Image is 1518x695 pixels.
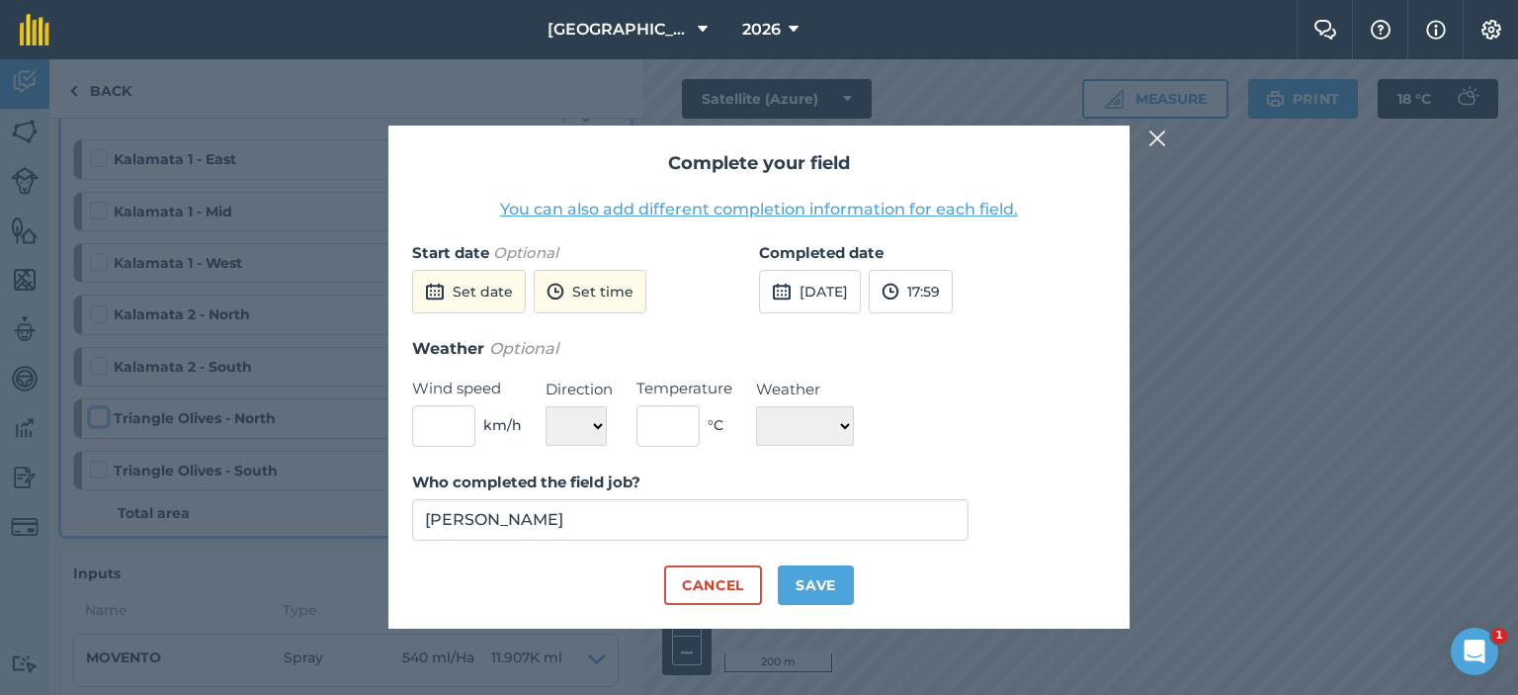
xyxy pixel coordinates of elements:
[664,565,762,605] button: Cancel
[493,243,558,262] em: Optional
[412,336,1106,362] h3: Weather
[1313,20,1337,40] img: Two speech bubbles overlapping with the left bubble in the forefront
[1451,628,1498,675] iframe: Intercom live chat
[548,18,690,42] span: [GEOGRAPHIC_DATA]
[772,280,792,304] img: svg+xml;base64,PD94bWwgdmVyc2lvbj0iMS4wIiBlbmNvZGluZz0idXRmLTgiPz4KPCEtLSBHZW5lcmF0b3I6IEFkb2JlIE...
[20,14,49,45] img: fieldmargin Logo
[547,280,564,304] img: svg+xml;base64,PD94bWwgdmVyc2lvbj0iMS4wIiBlbmNvZGluZz0idXRmLTgiPz4KPCEtLSBHZW5lcmF0b3I6IEFkb2JlIE...
[412,243,489,262] strong: Start date
[412,149,1106,178] h2: Complete your field
[483,414,522,436] span: km/h
[1369,20,1392,40] img: A question mark icon
[756,378,854,401] label: Weather
[489,339,558,358] em: Optional
[500,198,1018,221] button: You can also add different completion information for each field.
[425,280,445,304] img: svg+xml;base64,PD94bWwgdmVyc2lvbj0iMS4wIiBlbmNvZGluZz0idXRmLTgiPz4KPCEtLSBHZW5lcmF0b3I6IEFkb2JlIE...
[1491,628,1507,644] span: 1
[1426,18,1446,42] img: svg+xml;base64,PHN2ZyB4bWxucz0iaHR0cDovL3d3dy53My5vcmcvMjAwMC9zdmciIHdpZHRoPSIxNyIgaGVpZ2h0PSIxNy...
[534,270,646,313] button: Set time
[412,473,640,491] strong: Who completed the field job?
[759,270,861,313] button: [DATE]
[1479,20,1503,40] img: A cog icon
[869,270,953,313] button: 17:59
[1148,127,1166,150] img: svg+xml;base64,PHN2ZyB4bWxucz0iaHR0cDovL3d3dy53My5vcmcvMjAwMC9zdmciIHdpZHRoPSIyMiIgaGVpZ2h0PSIzMC...
[759,243,884,262] strong: Completed date
[546,378,613,401] label: Direction
[636,377,732,400] label: Temperature
[882,280,899,304] img: svg+xml;base64,PD94bWwgdmVyc2lvbj0iMS4wIiBlbmNvZGluZz0idXRmLTgiPz4KPCEtLSBHZW5lcmF0b3I6IEFkb2JlIE...
[412,270,526,313] button: Set date
[742,18,781,42] span: 2026
[778,565,854,605] button: Save
[412,377,522,400] label: Wind speed
[708,414,723,436] span: ° C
